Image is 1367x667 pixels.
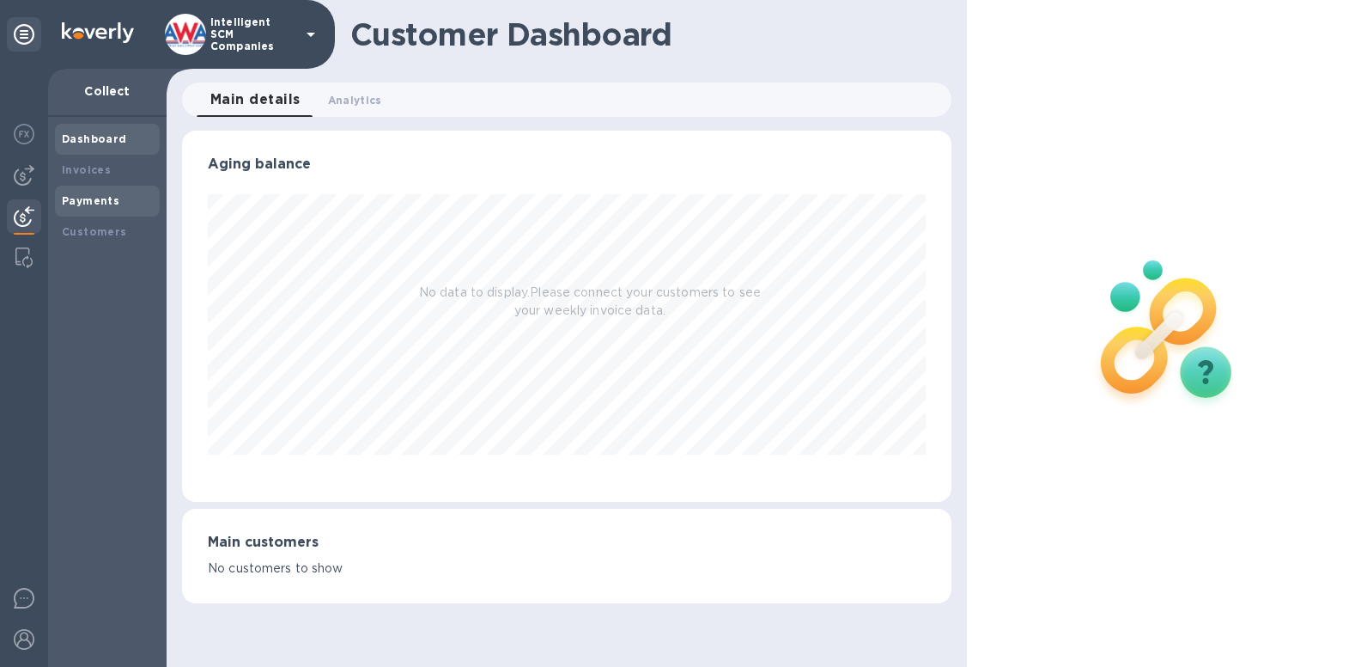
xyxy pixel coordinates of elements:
[350,16,939,52] h1: Customer Dashboard
[7,17,41,52] div: Unpin categories
[328,91,382,109] span: Analytics
[208,156,926,173] h3: Aging balance
[208,560,926,578] p: No customers to show
[62,132,127,145] b: Dashboard
[62,83,153,100] p: Collect
[14,124,34,144] img: Foreign exchange
[208,535,926,551] h3: Main customers
[62,194,119,207] b: Payments
[210,16,296,52] p: Intelligent SCM Companies
[210,88,301,112] span: Main details
[62,225,127,238] b: Customers
[62,163,111,176] b: Invoices
[62,22,134,43] img: Logo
